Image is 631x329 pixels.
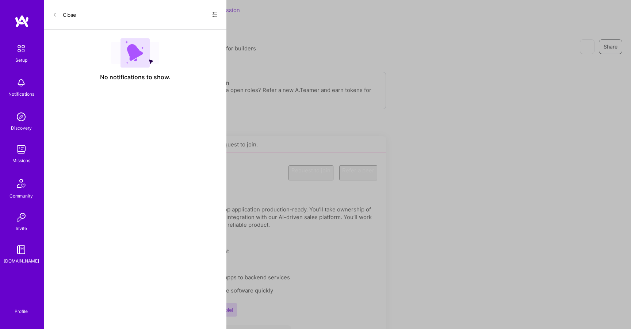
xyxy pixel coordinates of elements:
[15,56,27,64] div: Setup
[14,41,29,56] img: setup
[12,175,30,192] img: Community
[12,300,30,314] a: Profile
[111,38,159,68] img: empty
[14,210,28,225] img: Invite
[14,142,28,157] img: teamwork
[100,73,171,81] span: No notifications to show.
[14,76,28,90] img: bell
[15,15,29,28] img: logo
[4,257,39,265] div: [DOMAIN_NAME]
[9,192,33,200] div: Community
[15,307,28,314] div: Profile
[14,110,28,124] img: discovery
[14,242,28,257] img: guide book
[53,9,76,20] button: Close
[8,90,34,98] div: Notifications
[12,157,30,164] div: Missions
[11,124,32,132] div: Discovery
[16,225,27,232] div: Invite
